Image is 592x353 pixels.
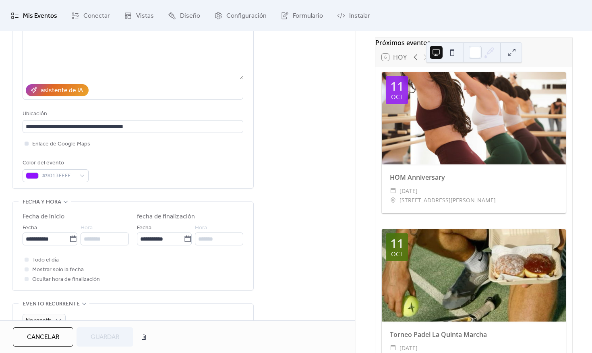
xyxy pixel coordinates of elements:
[390,186,396,196] div: ​
[331,3,376,28] a: Instalar
[349,10,370,22] span: Instalar
[399,343,418,353] span: [DATE]
[23,299,80,309] span: Evento recurrente
[382,330,566,339] div: Torneo Padel La Quinta Marcha
[390,195,396,205] div: ​
[390,237,404,249] div: 11
[399,186,418,196] span: [DATE]
[136,10,154,22] span: Vistas
[81,223,93,233] span: Hora
[23,109,242,119] div: Ubicación
[195,223,207,233] span: Hora
[23,223,37,233] span: Fecha
[13,327,73,347] button: Cancelar
[180,10,200,22] span: Diseño
[26,84,89,96] button: asistente de IA
[5,3,63,28] a: Mis Eventos
[41,86,83,96] div: asistente de IA
[65,3,116,28] a: Conectar
[390,80,404,92] div: 11
[83,10,110,22] span: Conectar
[42,171,76,181] span: #9013FEFF
[162,3,206,28] a: Diseño
[208,3,273,28] a: Configuración
[27,332,59,342] span: Cancelar
[137,223,151,233] span: Fecha
[23,10,57,22] span: Mis Eventos
[118,3,160,28] a: Vistas
[137,212,195,222] div: fecha de finalización
[391,94,403,100] div: oct
[391,251,403,257] div: oct
[32,255,59,265] span: Todo el día
[23,158,87,168] div: Color del evento
[32,139,90,149] span: Enlace de Google Maps
[226,10,267,22] span: Configuración
[375,38,572,48] div: Próximos eventos
[293,10,323,22] span: Formulario
[275,3,329,28] a: Formulario
[399,195,496,205] span: [STREET_ADDRESS][PERSON_NAME]
[23,197,61,207] span: fecha y hora
[32,265,84,275] span: Mostrar solo la fecha
[32,275,100,284] span: Ocultar hora de finalización
[390,343,396,353] div: ​
[26,315,51,326] span: No repetir
[23,212,65,222] div: Fecha de inicio
[382,172,566,182] div: HOM Anniversary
